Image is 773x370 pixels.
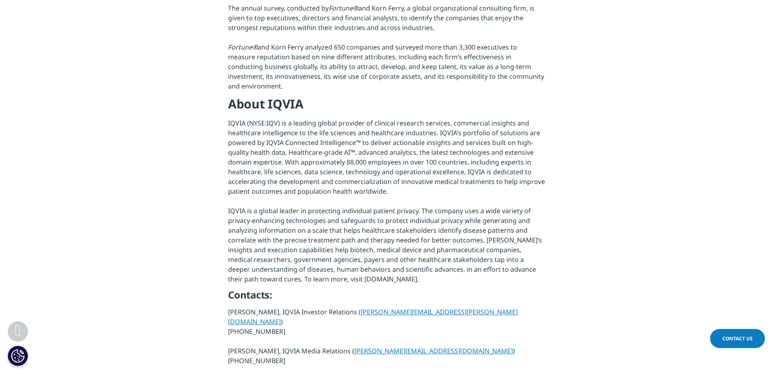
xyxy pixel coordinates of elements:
em: Fortune® [329,4,358,13]
a: Contact Us [710,329,765,348]
button: Cookies Settings [8,346,28,366]
p: IQVIA (NYSE:IQV) is a leading global provider of clinical research services, commercial insights ... [228,118,545,289]
h4: About IQVIA [228,96,545,118]
span: Contact Us [722,335,753,342]
a: [PERSON_NAME][EMAIL_ADDRESS][PERSON_NAME][DOMAIN_NAME] [228,307,518,326]
h5: Contacts: [228,289,545,307]
em: Fortune® [228,43,258,52]
p: The annual survey, conducted by and Korn Ferry, a global organizational consulting firm, is given... [228,3,545,96]
a: [PERSON_NAME][EMAIL_ADDRESS][DOMAIN_NAME] [354,346,513,355]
